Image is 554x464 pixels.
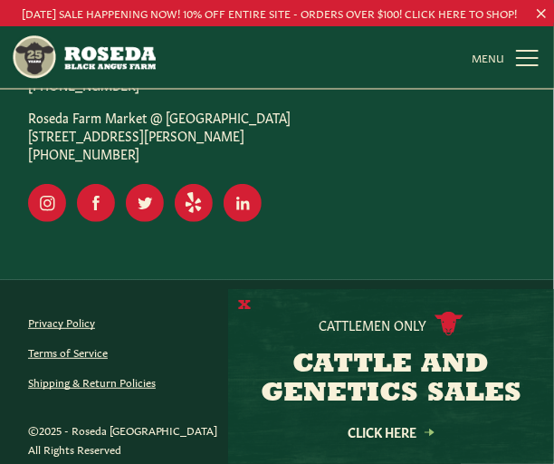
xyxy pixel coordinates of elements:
a: Shipping & Return Policies [28,374,156,389]
p: ©2025 - Roseda [GEOGRAPHIC_DATA] All Rights Reserved [28,420,527,459]
a: Privacy Policy [28,314,95,329]
span: MENU [473,48,505,67]
a: Visit Our Twitter Page [126,184,164,222]
p: [GEOGRAPHIC_DATA] [STREET_ADDRESS][PERSON_NAME] [PHONE_NUMBER] [28,39,527,93]
nav: Main Navigation [11,26,543,88]
img: https://roseda.com/wp-content/uploads/2021/05/roseda-25-header.png [11,34,156,81]
button: X [238,296,251,315]
p: Roseda Farm Market @ [GEOGRAPHIC_DATA] [STREET_ADDRESS][PERSON_NAME] [PHONE_NUMBER] [28,108,527,162]
a: Visit Our Yelp Page [175,184,213,222]
a: Visit Our Facebook Page [77,184,115,222]
img: cattle-icon.svg [435,312,463,336]
p: Cattlemen Only [320,315,427,333]
h3: CATTLE AND GENETICS SALES [251,351,531,409]
a: Visit Our LinkedIn Page [224,184,262,222]
a: Click Here [310,426,473,438]
a: Visit Our Instagram Page [28,184,66,222]
a: Terms of Service [28,344,108,359]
